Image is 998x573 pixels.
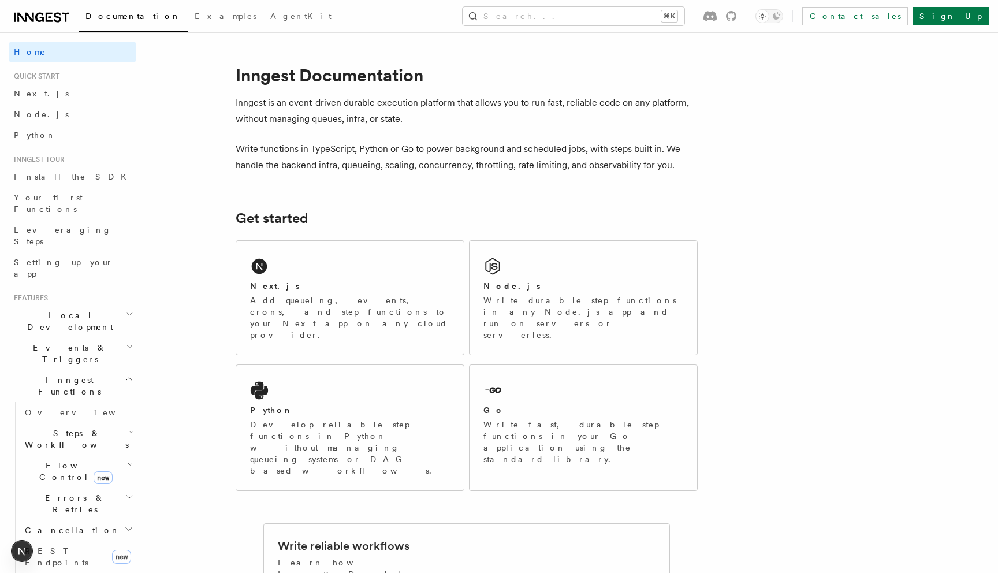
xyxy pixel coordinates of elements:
[250,404,293,416] h2: Python
[9,305,136,337] button: Local Development
[236,364,464,491] a: PythonDevelop reliable step functions in Python without managing queueing systems or DAG based wo...
[9,42,136,62] a: Home
[483,280,541,292] h2: Node.js
[9,342,126,365] span: Events & Triggers
[913,7,989,25] a: Sign Up
[20,541,136,573] a: REST Endpointsnew
[25,546,88,567] span: REST Endpoints
[236,240,464,355] a: Next.jsAdd queueing, events, crons, and step functions to your Next app on any cloud provider.
[483,295,683,341] p: Write durable step functions in any Node.js app and run on servers or serverless.
[755,9,783,23] button: Toggle dark mode
[14,172,133,181] span: Install the SDK
[469,240,698,355] a: Node.jsWrite durable step functions in any Node.js app and run on servers or serverless.
[14,46,46,58] span: Home
[9,374,125,397] span: Inngest Functions
[20,492,125,515] span: Errors & Retries
[463,7,684,25] button: Search...⌘K
[236,210,308,226] a: Get started
[188,3,263,31] a: Examples
[14,193,83,214] span: Your first Functions
[112,550,131,564] span: new
[9,219,136,252] a: Leveraging Steps
[20,520,136,541] button: Cancellation
[20,488,136,520] button: Errors & Retries
[9,310,126,333] span: Local Development
[20,402,136,423] a: Overview
[236,95,698,127] p: Inngest is an event-driven durable execution platform that allows you to run fast, reliable code ...
[195,12,256,21] span: Examples
[9,155,65,164] span: Inngest tour
[263,3,338,31] a: AgentKit
[278,538,409,554] h2: Write reliable workflows
[483,404,504,416] h2: Go
[20,524,120,536] span: Cancellation
[9,370,136,402] button: Inngest Functions
[14,225,111,246] span: Leveraging Steps
[20,427,129,451] span: Steps & Workflows
[9,104,136,125] a: Node.js
[14,131,56,140] span: Python
[14,110,69,119] span: Node.js
[236,141,698,173] p: Write functions in TypeScript, Python or Go to power background and scheduled jobs, with steps bu...
[250,419,450,477] p: Develop reliable step functions in Python without managing queueing systems or DAG based workflows.
[802,7,908,25] a: Contact sales
[9,252,136,284] a: Setting up your app
[9,72,59,81] span: Quick start
[270,12,332,21] span: AgentKit
[9,125,136,146] a: Python
[483,419,683,465] p: Write fast, durable step functions in your Go application using the standard library.
[20,423,136,455] button: Steps & Workflows
[85,12,181,21] span: Documentation
[14,258,113,278] span: Setting up your app
[9,187,136,219] a: Your first Functions
[250,280,300,292] h2: Next.js
[25,408,144,417] span: Overview
[661,10,677,22] kbd: ⌘K
[20,455,136,488] button: Flow Controlnew
[236,65,698,85] h1: Inngest Documentation
[14,89,69,98] span: Next.js
[250,295,450,341] p: Add queueing, events, crons, and step functions to your Next app on any cloud provider.
[9,166,136,187] a: Install the SDK
[94,471,113,484] span: new
[469,364,698,491] a: GoWrite fast, durable step functions in your Go application using the standard library.
[79,3,188,32] a: Documentation
[9,293,48,303] span: Features
[20,460,127,483] span: Flow Control
[9,337,136,370] button: Events & Triggers
[9,83,136,104] a: Next.js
